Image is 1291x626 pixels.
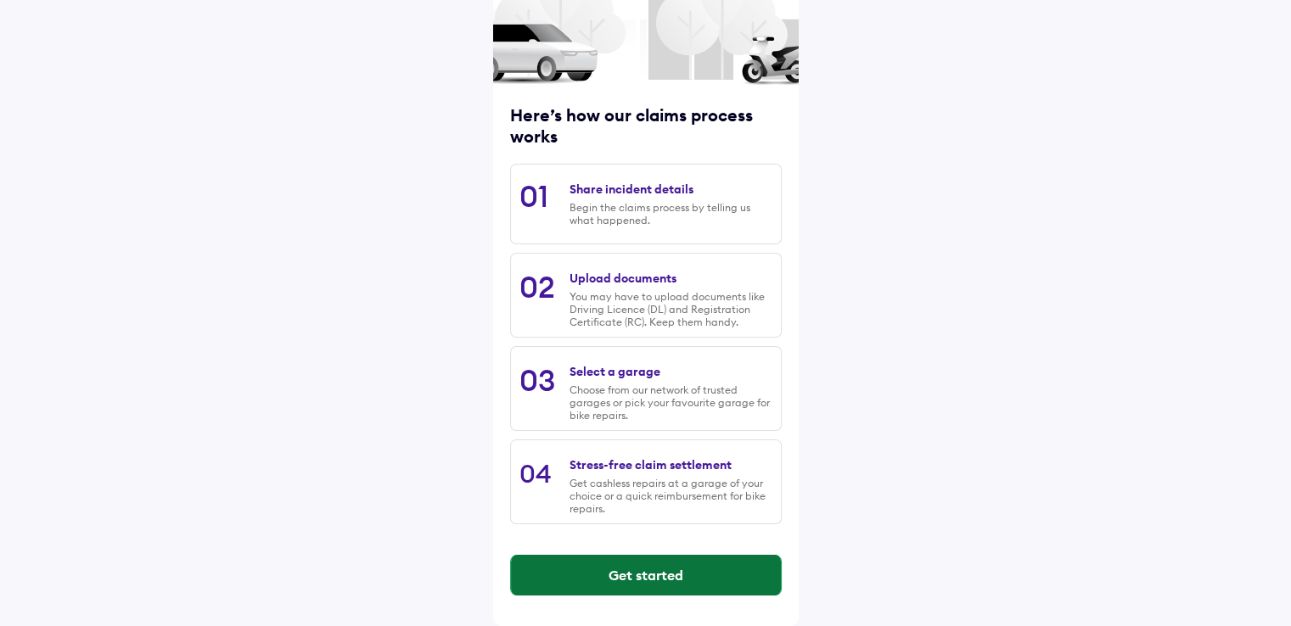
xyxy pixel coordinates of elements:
[519,268,555,305] div: 02
[519,177,548,215] div: 01
[570,201,772,226] div: Begin the claims process by telling us what happened.
[570,290,772,328] div: You may have to upload documents like Driving Licence (DL) and Registration Certificate (RC). Kee...
[493,20,799,86] img: car and scooter
[570,271,676,286] div: Upload documents
[511,555,781,595] button: Get started
[519,361,555,399] div: 03
[570,477,772,515] div: Get cashless repairs at a garage of your choice or a quick reimbursement for bike repairs.
[570,383,772,422] div: Choose from our network of trusted garages or pick your favourite garage for bike repairs.
[570,364,660,379] div: Select a garage
[570,182,693,197] div: Share incident details
[519,457,552,489] div: 04
[570,457,732,472] div: Stress-free claim settlement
